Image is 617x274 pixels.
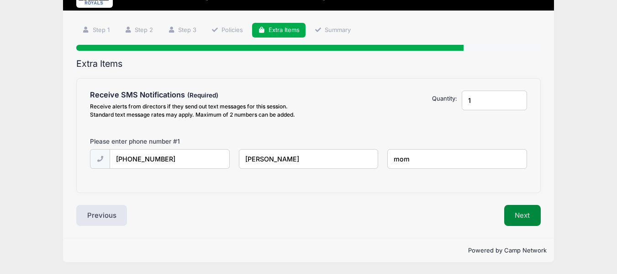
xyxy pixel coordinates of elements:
[206,23,249,38] a: Policies
[90,137,180,146] label: Please enter phone number #
[462,91,527,110] input: Quantity
[110,149,230,169] input: (xxx) xxx-xxxx
[252,23,306,38] a: Extra Items
[239,149,379,169] input: Name
[118,23,159,38] a: Step 2
[70,246,547,255] p: Powered by Camp Network
[387,149,527,169] input: Relationship
[177,138,180,145] span: 1
[90,91,304,100] h4: Receive SMS Notifications
[76,205,127,226] button: Previous
[76,23,116,38] a: Step 1
[90,102,304,119] div: Receive alerts from directors if they send out text messages for this session. Standard text mess...
[504,205,541,226] button: Next
[76,59,541,69] h2: Extra Items
[308,23,357,38] a: Summary
[162,23,202,38] a: Step 3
